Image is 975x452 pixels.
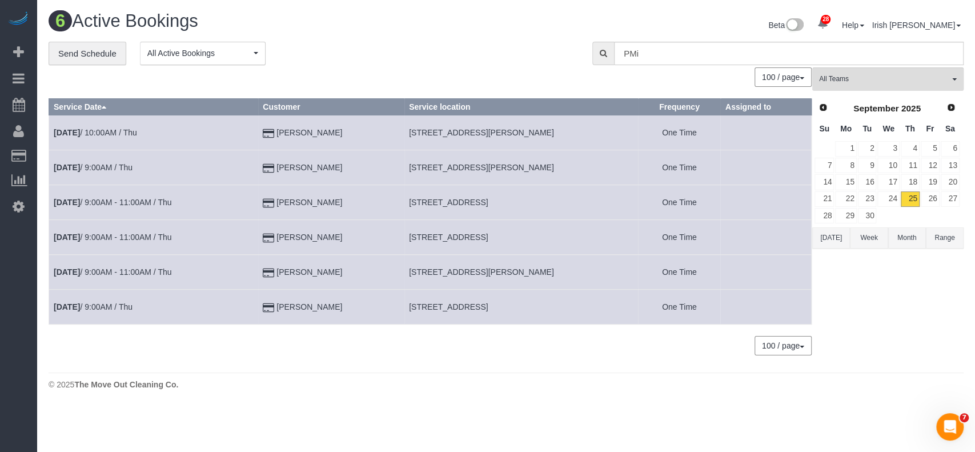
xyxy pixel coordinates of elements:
td: Assigned to [720,220,811,255]
a: [DATE]/ 9:00AM - 11:00AM / Thu [54,198,171,207]
td: Assigned to [720,185,811,220]
a: 12 [921,158,940,173]
span: Tuesday [862,124,872,133]
span: [STREET_ADDRESS][PERSON_NAME] [409,128,554,137]
span: [STREET_ADDRESS] [409,198,488,207]
td: Frequency [638,220,720,255]
a: [DATE]/ 10:00AM / Thu [54,128,137,137]
td: Service location [404,255,639,290]
i: Credit Card Payment [263,199,274,207]
td: Customer [258,220,404,255]
a: Prev [815,100,831,116]
a: 5 [921,141,940,157]
a: 22 [835,191,856,207]
i: Credit Card Payment [263,165,274,173]
td: Service location [404,115,639,150]
a: 25 [901,191,920,207]
td: Customer [258,255,404,290]
a: [DATE]/ 9:00AM / Thu [54,302,133,311]
span: [STREET_ADDRESS] [409,233,488,242]
button: Week [850,227,888,249]
td: Customer [258,115,404,150]
b: [DATE] [54,198,80,207]
td: Frequency [638,115,720,150]
td: Assigned to [720,115,811,150]
span: [STREET_ADDRESS][PERSON_NAME] [409,163,554,172]
td: Assigned to [720,255,811,290]
a: 10 [877,158,899,173]
span: Wednesday [882,124,894,133]
button: All Teams [812,67,964,91]
a: 9 [858,158,877,173]
a: 13 [941,158,960,173]
span: Saturday [945,124,955,133]
img: New interface [785,18,804,33]
td: Service location [404,220,639,255]
button: [DATE] [812,227,850,249]
a: 6 [941,141,960,157]
a: Help [842,21,864,30]
a: [DATE]/ 9:00AM - 11:00AM / Thu [54,267,171,277]
a: [DATE]/ 9:00AM - 11:00AM / Thu [54,233,171,242]
a: 17 [877,174,899,190]
span: All Teams [819,74,949,84]
button: All Active Bookings [140,42,266,65]
a: 20 [941,174,960,190]
td: Service location [404,290,639,325]
button: 100 / page [755,336,812,355]
a: [PERSON_NAME] [276,267,342,277]
th: Customer [258,99,404,115]
th: Service location [404,99,639,115]
div: © 2025 [49,379,964,390]
i: Credit Card Payment [263,269,274,277]
button: Month [888,227,926,249]
td: Customer [258,150,404,185]
span: 2025 [901,103,921,113]
a: Send Schedule [49,42,126,66]
a: [PERSON_NAME] [276,302,342,311]
span: [STREET_ADDRESS][PERSON_NAME] [409,267,554,277]
a: 29 [835,208,856,223]
b: [DATE] [54,128,80,137]
a: 21 [814,191,834,207]
span: Next [946,103,956,112]
a: Irish [PERSON_NAME] [872,21,961,30]
a: 1 [835,141,856,157]
ol: All Teams [812,67,964,85]
span: 7 [960,413,969,422]
span: Prev [818,103,828,112]
i: Credit Card Payment [263,234,274,242]
nav: Pagination navigation [755,336,812,355]
a: 8 [835,158,856,173]
a: 18 [901,174,920,190]
input: Enter the first 3 letters of the name to search [614,42,964,65]
td: Frequency [638,255,720,290]
a: 3 [877,141,899,157]
a: 23 [858,191,877,207]
a: 4 [901,141,920,157]
b: [DATE] [54,267,80,277]
span: 6 [49,10,72,31]
a: 7 [814,158,834,173]
strong: The Move Out Cleaning Co. [74,380,178,389]
a: [PERSON_NAME] [276,233,342,242]
td: Schedule date [49,290,258,325]
td: Frequency [638,290,720,325]
td: Customer [258,185,404,220]
a: [PERSON_NAME] [276,163,342,172]
b: [DATE] [54,302,80,311]
a: 14 [814,174,834,190]
a: [PERSON_NAME] [276,128,342,137]
td: Schedule date [49,185,258,220]
a: 28 [814,208,834,223]
b: [DATE] [54,163,80,172]
td: Frequency [638,185,720,220]
td: Service location [404,150,639,185]
span: All Active Bookings [147,47,251,59]
td: Assigned to [720,150,811,185]
span: Friday [926,124,934,133]
a: 30 [858,208,877,223]
span: Monday [840,124,852,133]
img: Automaid Logo [7,11,30,27]
i: Credit Card Payment [263,304,274,312]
